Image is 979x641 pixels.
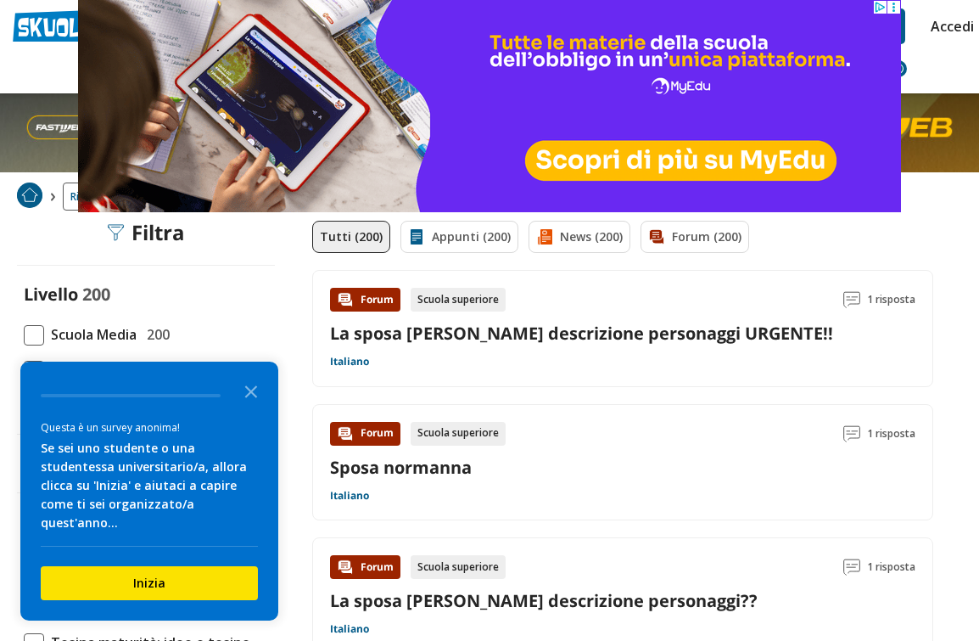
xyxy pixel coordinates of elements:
[312,221,390,253] a: Tutti (200)
[20,362,278,621] div: Survey
[411,422,506,446] div: Scuola superiore
[330,355,369,368] a: Italiano
[330,422,400,446] div: Forum
[843,425,860,442] img: Commenti lettura
[63,183,113,211] a: Ricerca
[408,228,425,245] img: Appunti filtro contenuto
[330,322,833,345] a: La sposa [PERSON_NAME] descrizione personaggi URGENTE!!
[536,228,553,245] img: News filtro contenuto
[44,359,162,381] span: Scuola Superiore
[24,283,78,306] label: Livello
[140,323,170,346] span: 200
[234,374,268,408] button: Close the survey
[108,221,185,245] div: Filtra
[165,359,195,381] span: 200
[17,183,42,211] a: Home
[337,291,354,308] img: Forum contenuto
[330,622,369,636] a: Italiano
[108,224,125,241] img: Filtra filtri mobile
[867,288,915,312] span: 1 risposta
[82,283,110,306] span: 200
[330,589,758,612] a: La sposa [PERSON_NAME] descrizione personaggi??
[411,555,506,579] div: Scuola superiore
[17,183,42,208] img: Home
[330,489,369,503] a: Italiano
[337,559,354,576] img: Forum contenuto
[337,425,354,442] img: Forum contenuto
[330,555,400,579] div: Forum
[41,566,258,600] button: Inizia
[867,422,915,446] span: 1 risposta
[411,288,506,312] div: Scuola superiore
[41,439,258,532] div: Se sei uno studente o una studentessa universitario/a, allora clicca su 'Inizia' e aiutaci a capi...
[330,288,400,312] div: Forum
[400,221,518,253] a: Appunti (200)
[931,8,966,44] a: Accedi
[41,419,258,436] div: Questa è un survey anonima!
[867,555,915,579] span: 1 risposta
[529,221,630,253] a: News (200)
[44,323,137,346] span: Scuola Media
[843,291,860,308] img: Commenti lettura
[843,559,860,576] img: Commenti lettura
[641,221,749,253] a: Forum (200)
[330,456,472,479] a: Sposa normanna
[648,228,665,245] img: Forum filtro contenuto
